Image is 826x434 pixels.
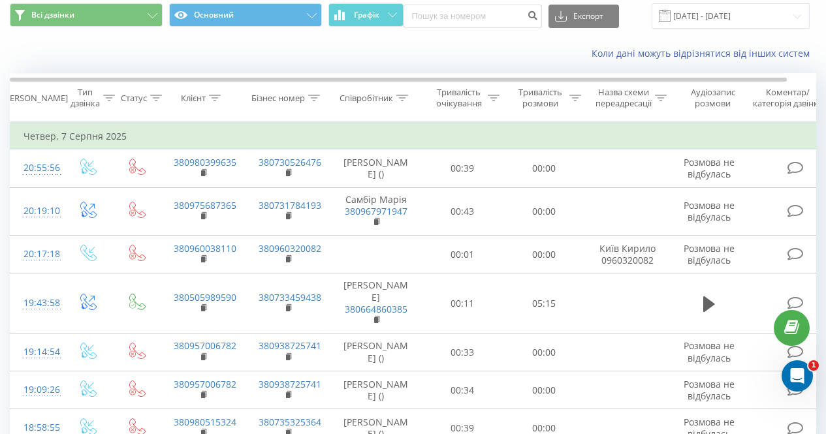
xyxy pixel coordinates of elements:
[71,87,100,109] div: Тип дзвінка
[259,339,321,352] a: 380938725741
[684,378,735,402] span: Розмова не відбулась
[24,339,50,365] div: 19:14:54
[585,236,670,273] td: Київ Кирило 0960320082
[259,416,321,428] a: 380735325364
[174,378,236,390] a: 380957006782
[422,149,503,187] td: 00:39
[782,360,813,392] iframe: Intercom live chat
[503,149,585,187] td: 00:00
[596,87,652,109] div: Назва схеми переадресації
[174,156,236,168] a: 380980399635
[684,199,735,223] span: Розмова не відбулась
[174,199,236,211] a: 380975687365
[251,93,305,104] div: Бізнес номер
[259,156,321,168] a: 380730526476
[684,156,735,180] span: Розмова не відбулась
[259,291,321,303] a: 380733459438
[121,93,147,104] div: Статус
[503,236,585,273] td: 00:00
[592,47,816,59] a: Коли дані можуть відрізнятися вiд інших систем
[330,371,422,409] td: [PERSON_NAME] ()
[330,333,422,371] td: [PERSON_NAME] ()
[503,187,585,236] td: 00:00
[330,149,422,187] td: [PERSON_NAME] ()
[422,333,503,371] td: 00:33
[259,199,321,211] a: 380731784193
[328,3,404,27] button: Графік
[31,10,74,20] span: Всі дзвінки
[340,93,393,104] div: Співробітник
[684,339,735,364] span: Розмова не відбулась
[345,205,407,217] a: 380967971947
[422,371,503,409] td: 00:34
[10,3,163,27] button: Всі дзвінки
[24,155,50,181] div: 20:55:56
[259,378,321,390] a: 380938725741
[503,371,585,409] td: 00:00
[330,273,422,333] td: [PERSON_NAME]
[2,93,68,104] div: [PERSON_NAME]
[548,5,619,28] button: Експорт
[24,241,50,267] div: 20:17:18
[330,187,422,236] td: Самбір Марія
[681,87,744,109] div: Аудіозапис розмови
[24,290,50,316] div: 19:43:58
[808,360,819,371] span: 1
[503,333,585,371] td: 00:00
[181,93,206,104] div: Клієнт
[345,303,407,315] a: 380664860385
[259,242,321,255] a: 380960320082
[174,339,236,352] a: 380957006782
[422,273,503,333] td: 00:11
[24,377,50,403] div: 19:09:26
[433,87,484,109] div: Тривалість очікування
[174,416,236,428] a: 380980515324
[515,87,566,109] div: Тривалість розмови
[354,10,379,20] span: Графік
[174,291,236,303] a: 380505989590
[24,198,50,224] div: 20:19:10
[174,242,236,255] a: 380960038110
[404,5,542,28] input: Пошук за номером
[422,187,503,236] td: 00:43
[503,273,585,333] td: 05:15
[750,87,826,109] div: Коментар/категорія дзвінка
[422,236,503,273] td: 00:01
[684,242,735,266] span: Розмова не відбулась
[169,3,322,27] button: Основний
